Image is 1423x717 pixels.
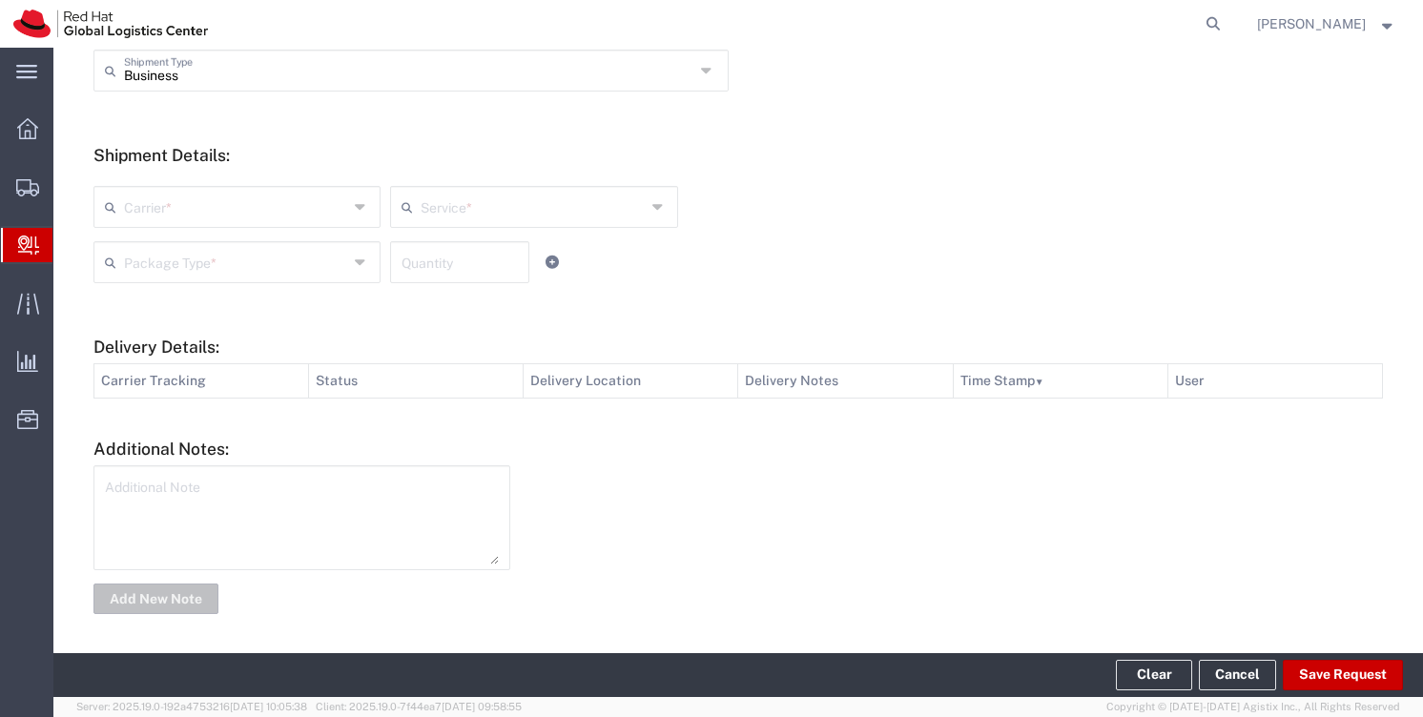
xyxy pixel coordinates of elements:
[230,701,307,712] span: [DATE] 10:05:38
[1106,699,1400,715] span: Copyright © [DATE]-[DATE] Agistix Inc., All Rights Reserved
[93,439,1383,459] h5: Additional Notes:
[1199,660,1276,690] a: Cancel
[309,364,524,399] th: Status
[13,10,208,38] img: logo
[1256,12,1397,35] button: [PERSON_NAME]
[76,701,307,712] span: Server: 2025.19.0-192a4753216
[1283,660,1403,690] button: Save Request
[953,364,1167,399] th: Time Stamp
[316,701,522,712] span: Client: 2025.19.0-7f44ea7
[738,364,953,399] th: Delivery Notes
[1116,660,1192,690] button: Clear
[1257,13,1366,34] span: kelley Glynn-Paulsen
[93,145,1383,165] h5: Shipment Details:
[93,337,1383,357] h5: Delivery Details:
[1167,364,1382,399] th: User
[524,364,738,399] th: Delivery Location
[94,364,309,399] th: Carrier Tracking
[93,363,1383,399] table: Delivery Details:
[539,249,566,276] a: Add Item
[442,701,522,712] span: [DATE] 09:58:55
